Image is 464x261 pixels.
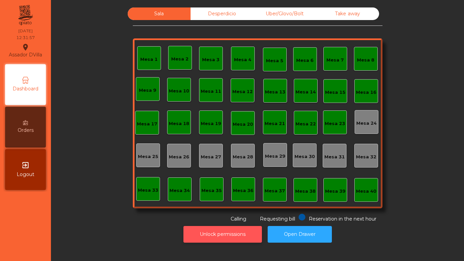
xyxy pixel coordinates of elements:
div: Mesa 40 [356,188,376,195]
div: Mesa 28 [233,154,253,160]
div: Assador DVilla [9,42,42,59]
div: Mesa 11 [201,88,221,95]
span: Orders [18,127,34,134]
div: Mesa 31 [324,154,345,160]
div: Mesa 9 [139,87,156,94]
div: Mesa 26 [169,154,189,160]
i: location_on [21,43,30,51]
div: Mesa 1 [140,56,158,63]
div: Mesa 20 [233,121,253,128]
div: Mesa 34 [169,187,190,194]
div: [DATE] [18,28,33,34]
div: Uber/Glovo/Bolt [253,7,316,20]
div: Mesa 12 [232,88,253,95]
div: Mesa 24 [356,120,377,127]
div: Mesa 17 [137,121,157,127]
div: Mesa 15 [325,89,345,96]
div: Mesa 30 [295,153,315,160]
div: Mesa 13 [265,89,285,95]
div: Mesa 14 [296,89,316,95]
div: Mesa 29 [265,153,285,160]
div: Mesa 19 [201,120,221,127]
div: Mesa 10 [169,88,189,94]
div: Mesa 32 [356,154,376,160]
div: Mesa 7 [326,57,344,64]
div: Sala [128,7,191,20]
div: Mesa 6 [296,57,314,64]
div: Mesa 35 [201,187,222,194]
div: Mesa 25 [138,153,158,160]
div: Mesa 23 [325,120,345,127]
div: Mesa 8 [357,57,374,64]
i: exit_to_app [21,161,30,169]
div: 12:31:57 [16,35,35,41]
div: Mesa 22 [296,121,316,127]
div: Mesa 36 [233,187,253,194]
button: Open Drawer [268,226,332,243]
div: Take away [316,7,379,20]
span: Calling [231,216,246,222]
span: Logout [17,171,34,178]
div: Mesa 3 [202,56,219,63]
div: Mesa 37 [265,188,285,194]
button: Unlock permissions [183,226,262,243]
div: Mesa 38 [295,188,316,195]
div: Mesa 33 [138,187,158,194]
div: Mesa 4 [234,56,251,63]
div: Mesa 16 [356,89,376,96]
div: Mesa 2 [171,56,189,63]
span: Requesting bill [260,216,295,222]
div: Mesa 5 [266,57,283,64]
div: Mesa 27 [201,154,221,160]
img: qpiato [17,3,34,27]
span: Dashboard [13,85,38,92]
div: Mesa 39 [325,188,345,195]
div: Desperdicio [191,7,253,20]
span: Reservation in the next hour [309,216,376,222]
div: Mesa 21 [265,120,285,127]
div: Mesa 18 [169,120,189,127]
